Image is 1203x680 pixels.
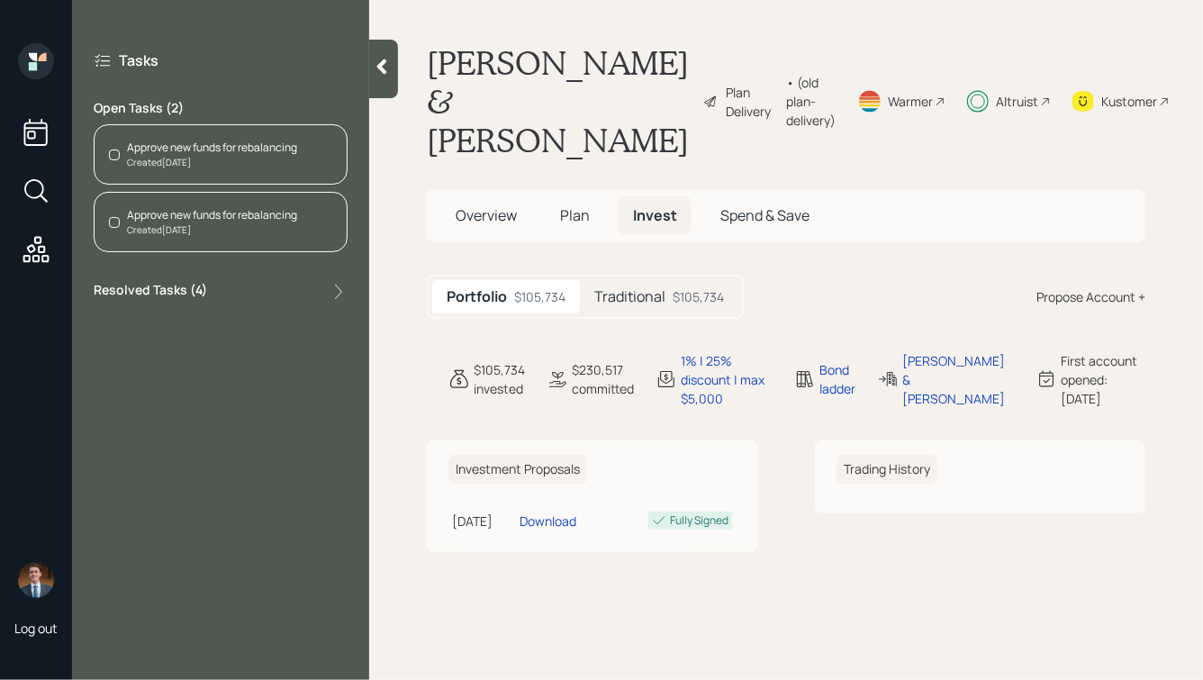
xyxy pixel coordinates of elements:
[633,205,677,225] span: Invest
[119,50,158,70] label: Tasks
[127,207,297,223] div: Approve new funds for rebalancing
[819,360,855,398] div: Bond ladder
[18,562,54,598] img: hunter_neumayer.jpg
[427,43,689,160] h1: [PERSON_NAME] & [PERSON_NAME]
[837,455,937,485] h6: Trading History
[448,455,587,485] h6: Investment Proposals
[720,205,810,225] span: Spend & Save
[681,351,773,408] div: 1% | 25% discount | max $5,000
[996,92,1038,111] div: Altruist
[447,288,507,305] h5: Portfolio
[514,287,565,306] div: $105,734
[560,205,590,225] span: Plan
[726,83,777,121] div: Plan Delivery
[127,140,297,156] div: Approve new funds for rebalancing
[572,360,634,398] div: $230,517 committed
[14,620,58,637] div: Log out
[452,512,512,530] div: [DATE]
[673,287,724,306] div: $105,734
[1061,351,1145,408] div: First account opened: [DATE]
[127,223,297,237] div: Created [DATE]
[902,351,1014,408] div: [PERSON_NAME] & [PERSON_NAME]
[94,281,207,303] label: Resolved Tasks ( 4 )
[94,99,348,117] label: Open Tasks ( 2 )
[127,156,297,169] div: Created [DATE]
[474,360,525,398] div: $105,734 invested
[520,512,576,530] div: Download
[786,73,836,130] div: • (old plan-delivery)
[594,288,665,305] h5: Traditional
[1036,287,1145,306] div: Propose Account +
[456,205,517,225] span: Overview
[670,512,728,529] div: Fully Signed
[1101,92,1157,111] div: Kustomer
[888,92,933,111] div: Warmer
